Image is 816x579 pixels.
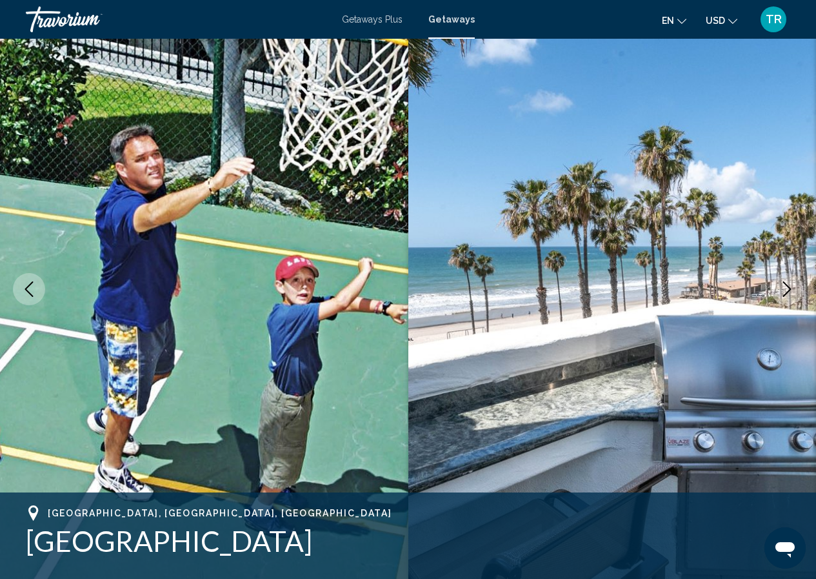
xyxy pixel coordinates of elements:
[764,527,806,569] iframe: Кнопка запуска окна обмена сообщениями
[662,15,674,26] span: en
[428,14,475,25] a: Getaways
[342,14,403,25] a: Getaways Plus
[26,6,329,32] a: Travorium
[13,273,45,305] button: Previous image
[766,13,782,26] span: TR
[706,11,737,30] button: Change currency
[757,6,790,33] button: User Menu
[662,11,686,30] button: Change language
[26,524,790,558] h1: [GEOGRAPHIC_DATA]
[706,15,725,26] span: USD
[771,273,803,305] button: Next image
[48,508,392,518] span: [GEOGRAPHIC_DATA], [GEOGRAPHIC_DATA], [GEOGRAPHIC_DATA]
